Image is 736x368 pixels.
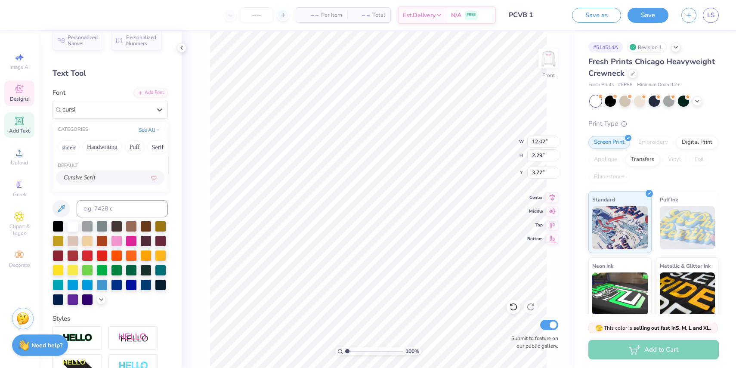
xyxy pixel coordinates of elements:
[53,162,168,170] div: Default
[625,153,660,166] div: Transfers
[82,140,122,154] button: Handwriting
[527,236,543,242] span: Bottom
[592,272,648,315] img: Neon Ink
[637,81,680,89] span: Minimum Order: 12 +
[633,136,674,149] div: Embroidery
[588,170,630,183] div: Rhinestones
[372,11,385,20] span: Total
[136,126,163,134] button: See All
[502,6,566,24] input: Untitled Design
[527,222,543,228] span: Top
[595,324,711,332] span: This color is .
[540,50,557,67] img: Front
[53,68,168,79] div: Text Tool
[588,81,614,89] span: Fresh Prints
[592,261,613,270] span: Neon Ink
[353,11,370,20] span: – –
[9,64,30,71] span: Image AI
[147,140,168,154] button: Serif
[618,81,633,89] span: # FP88
[676,136,718,149] div: Digital Print
[10,96,29,102] span: Designs
[77,200,168,217] input: e.g. 7428 c
[125,140,145,154] button: Puff
[118,333,148,343] img: Shadow
[31,341,62,349] strong: Need help?
[660,195,678,204] span: Puff Ink
[660,261,711,270] span: Metallic & Glitter Ink
[64,173,96,182] span: Cursive Serif
[58,126,88,133] div: CATEGORIES
[53,314,168,324] div: Styles
[451,11,461,20] span: N/A
[588,136,630,149] div: Screen Print
[134,88,168,98] div: Add Font
[301,11,319,20] span: – –
[662,153,687,166] div: Vinyl
[53,88,65,98] label: Font
[592,195,615,204] span: Standard
[507,334,558,350] label: Submit to feature on our public gallery.
[9,127,30,134] span: Add Text
[467,12,476,18] span: FREE
[13,191,26,198] span: Greek
[9,262,30,269] span: Decorate
[689,153,709,166] div: Foil
[707,10,714,20] span: LS
[634,325,710,331] strong: selling out fast in S, M, L and XL
[58,140,80,154] button: Greek
[588,42,623,53] div: # 514514A
[588,153,623,166] div: Applique
[572,8,621,23] button: Save as
[527,208,543,214] span: Middle
[240,7,273,23] input: – –
[660,206,715,249] img: Puff Ink
[527,195,543,201] span: Center
[660,272,715,315] img: Metallic & Glitter Ink
[588,56,715,78] span: Fresh Prints Chicago Heavyweight Crewneck
[321,11,342,20] span: Per Item
[592,206,648,249] img: Standard
[595,324,603,332] span: 🫣
[68,34,98,46] span: Personalized Names
[4,223,34,237] span: Clipart & logos
[703,8,719,23] a: LS
[627,42,667,53] div: Revision 1
[628,8,668,23] button: Save
[11,159,28,166] span: Upload
[542,71,555,79] div: Front
[403,11,436,20] span: Est. Delivery
[62,333,93,343] img: Stroke
[126,34,157,46] span: Personalized Numbers
[405,347,419,355] span: 100 %
[588,119,719,129] div: Print Type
